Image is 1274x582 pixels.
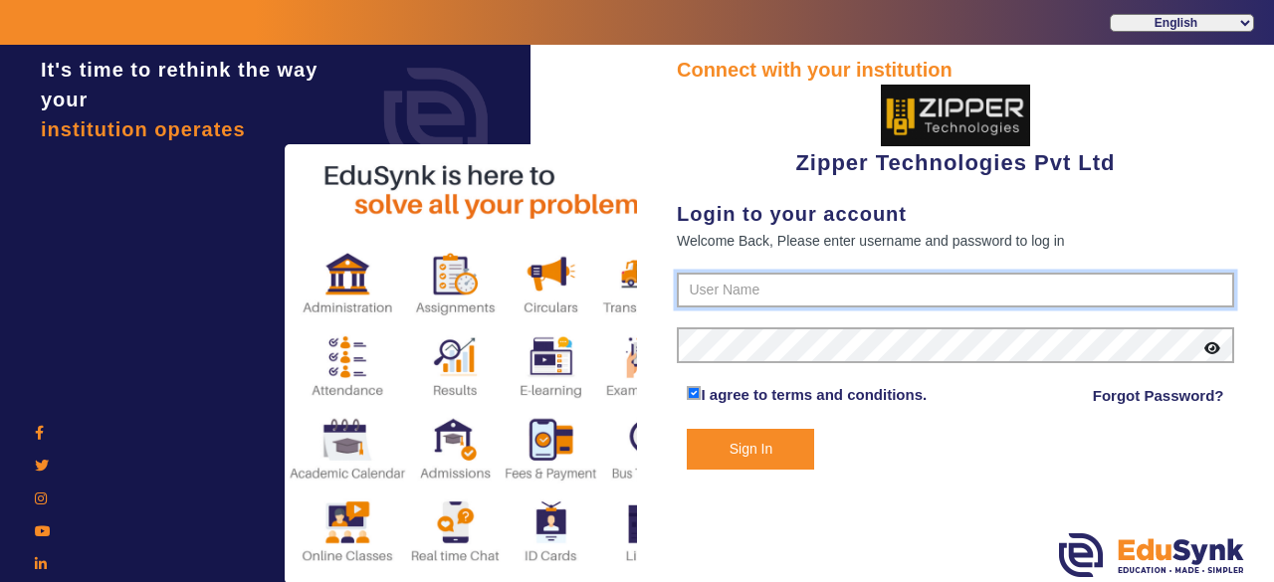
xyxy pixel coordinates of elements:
a: Forgot Password? [1093,384,1224,408]
img: login.png [361,45,511,194]
div: Zipper Technologies Pvt Ltd [677,85,1234,179]
div: Connect with your institution [677,55,1234,85]
button: Sign In [687,429,814,470]
img: 36227e3f-cbf6-4043-b8fc-b5c5f2957d0a [881,85,1030,146]
div: Login to your account [677,199,1234,229]
input: User Name [677,273,1234,308]
div: Welcome Back, Please enter username and password to log in [677,229,1234,253]
a: I agree to terms and conditions. [701,386,927,403]
span: institution operates [41,118,246,140]
span: It's time to rethink the way your [41,59,318,110]
img: edusynk.png [1059,533,1244,577]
